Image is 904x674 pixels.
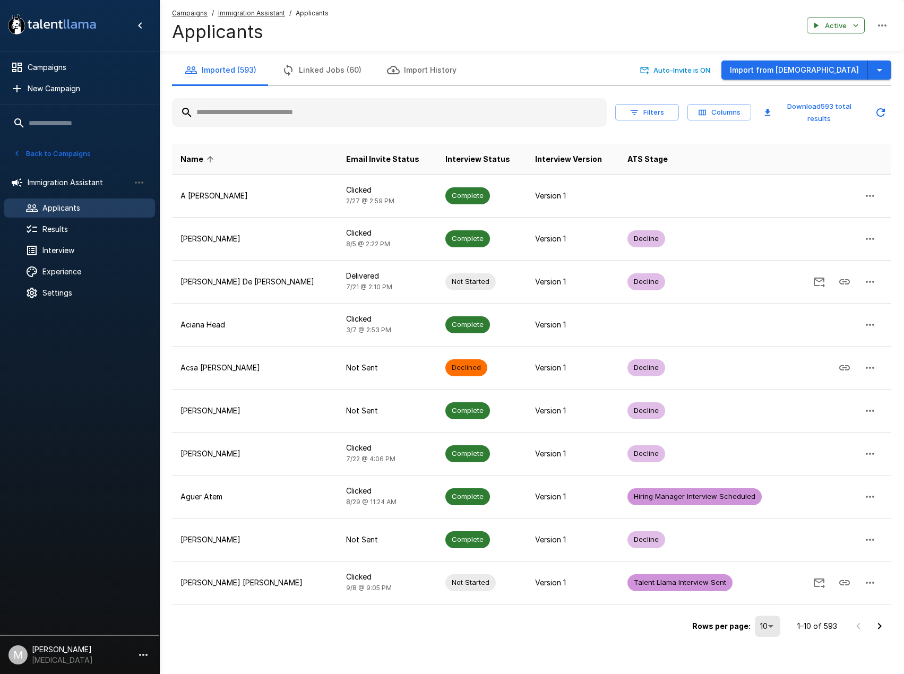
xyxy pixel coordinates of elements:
[346,486,428,496] p: Clicked
[172,21,329,43] h4: Applicants
[346,228,428,238] p: Clicked
[180,577,329,588] p: [PERSON_NAME] [PERSON_NAME]
[627,362,665,373] span: Decline
[346,185,428,195] p: Clicked
[346,362,428,373] p: Not Sent
[760,98,866,127] button: Download593 total results
[755,616,780,637] div: 10
[627,153,668,166] span: ATS Stage
[180,153,217,166] span: Name
[627,534,665,545] span: Decline
[180,191,329,201] p: A [PERSON_NAME]
[692,621,751,632] p: Rows per page:
[346,534,428,545] p: Not Sent
[445,362,487,373] span: Declined
[627,491,762,502] span: Hiring Manager Interview Scheduled
[346,498,397,506] span: 8/29 @ 11:24 AM
[627,405,665,416] span: Decline
[627,577,733,587] span: Talent Llama Interview Sent
[535,534,610,545] p: Version 1
[346,584,392,592] span: 9/8 @ 9:05 PM
[346,283,392,291] span: 7/21 @ 2:10 PM
[535,491,610,502] p: Version 1
[627,276,665,287] span: Decline
[346,314,428,324] p: Clicked
[832,276,857,286] span: Copy Interview Link
[445,319,490,330] span: Complete
[445,534,490,545] span: Complete
[535,234,610,244] p: Version 1
[374,55,469,85] button: Import History
[445,577,496,587] span: Not Started
[445,405,490,416] span: Complete
[535,448,610,459] p: Version 1
[212,8,214,19] span: /
[832,362,857,371] span: Copy Interview Link
[445,491,490,502] span: Complete
[180,534,329,545] p: [PERSON_NAME]
[346,443,428,453] p: Clicked
[180,362,329,373] p: Acsa [PERSON_NAME]
[296,8,329,19] span: Applicants
[535,577,610,588] p: Version 1
[180,405,329,416] p: [PERSON_NAME]
[346,197,394,205] span: 2/27 @ 2:59 PM
[218,9,285,17] u: Immigration Assistant
[346,240,390,248] span: 8/5 @ 2:22 PM
[870,102,891,123] button: Updated Today - 4:50 PM
[346,271,428,281] p: Delivered
[445,234,490,244] span: Complete
[180,234,329,244] p: [PERSON_NAME]
[797,621,837,632] p: 1–10 of 593
[615,104,679,120] button: Filters
[832,577,857,586] span: Copy Interview Link
[445,191,490,201] span: Complete
[346,153,419,166] span: Email Invite Status
[289,8,291,19] span: /
[346,326,391,334] span: 3/7 @ 2:53 PM
[445,276,496,287] span: Not Started
[535,153,602,166] span: Interview Version
[346,455,395,463] span: 7/22 @ 4:06 PM
[627,448,665,459] span: Decline
[806,577,832,586] span: Send Invitation
[269,55,374,85] button: Linked Jobs (60)
[535,276,610,287] p: Version 1
[445,153,510,166] span: Interview Status
[627,234,665,244] span: Decline
[535,405,610,416] p: Version 1
[535,362,610,373] p: Version 1
[445,448,490,459] span: Complete
[180,491,329,502] p: Aguer Atem
[346,405,428,416] p: Not Sent
[869,616,890,637] button: Go to next page
[721,61,868,80] button: Import from [DEMOGRAPHIC_DATA]
[535,319,610,330] p: Version 1
[180,448,329,459] p: [PERSON_NAME]
[180,276,329,287] p: [PERSON_NAME] De [PERSON_NAME]
[687,104,751,120] button: Columns
[172,9,208,17] u: Campaigns
[180,319,329,330] p: Aciana Head
[806,276,832,286] span: Send Invitation
[172,55,269,85] button: Imported (593)
[638,62,713,79] button: Auto-Invite is ON
[535,191,610,201] p: Version 1
[346,572,428,582] p: Clicked
[807,18,865,34] button: Active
